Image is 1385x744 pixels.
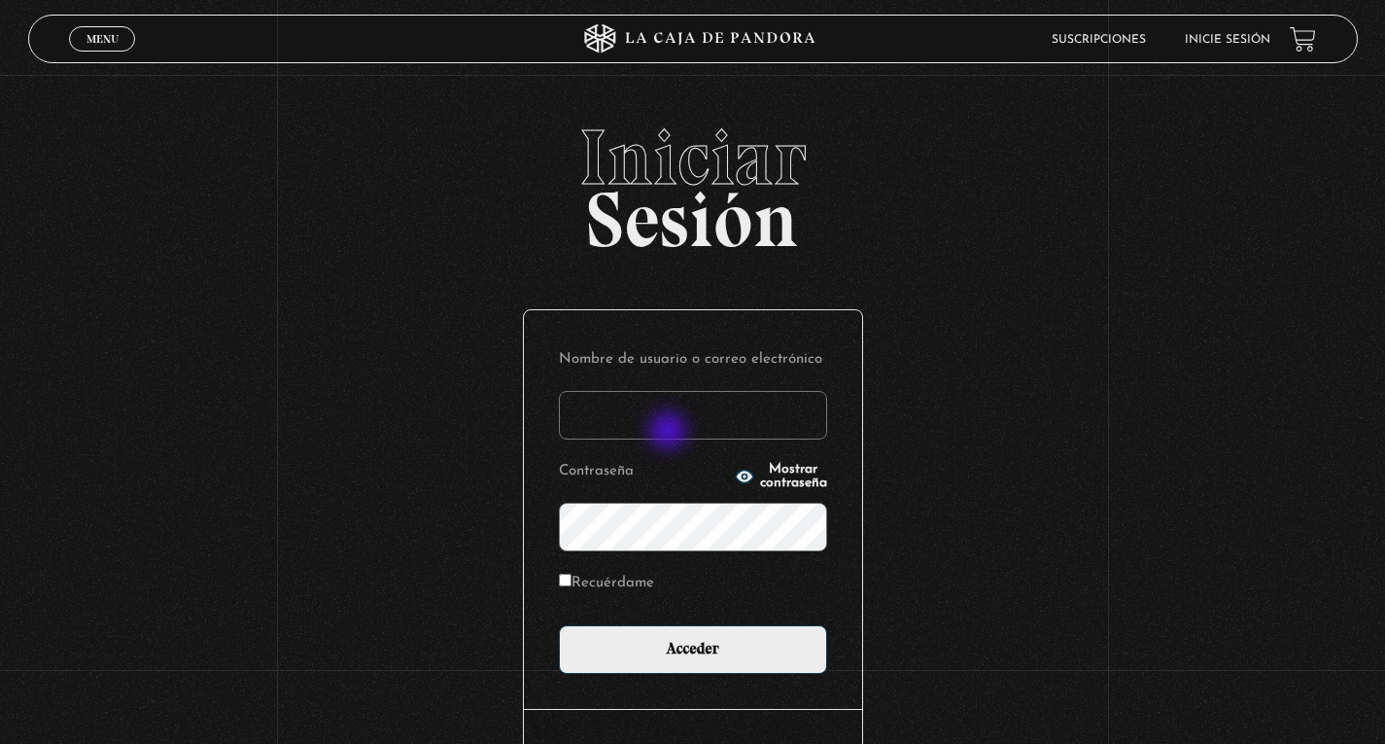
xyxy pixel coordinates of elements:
[28,119,1358,196] span: Iniciar
[559,574,571,586] input: Recuérdame
[87,33,119,45] span: Menu
[1290,26,1316,53] a: View your shopping cart
[80,50,125,63] span: Cerrar
[28,119,1358,243] h2: Sesión
[760,463,827,490] span: Mostrar contraseña
[559,345,827,375] label: Nombre de usuario o correo electrónico
[735,463,827,490] button: Mostrar contraseña
[559,457,729,487] label: Contraseña
[559,569,654,599] label: Recuérdame
[1185,34,1270,46] a: Inicie sesión
[1052,34,1146,46] a: Suscripciones
[559,625,827,674] input: Acceder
